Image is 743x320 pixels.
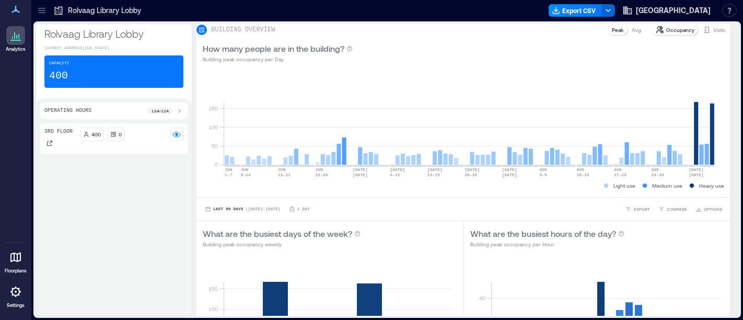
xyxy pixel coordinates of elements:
[634,206,650,212] span: EXPORT
[693,204,724,214] button: OPTIONS
[612,26,623,34] p: Peak
[353,173,368,177] text: [DATE]
[3,23,29,55] a: Analytics
[6,46,26,52] p: Analytics
[211,26,275,34] p: BUILDING OVERVIEW
[502,173,517,177] text: [DATE]
[479,295,485,301] tspan: 40
[49,68,68,83] p: 400
[619,2,714,19] button: [GEOGRAPHIC_DATA]
[208,124,218,130] tspan: 100
[502,167,517,172] text: [DATE]
[203,227,352,240] p: What are the busiest days of the week?
[2,245,30,277] a: Floorplans
[316,167,323,172] text: JUN
[427,167,443,172] text: [DATE]
[225,173,233,177] text: 1-7
[390,173,400,177] text: 6-12
[666,26,694,34] p: Occupancy
[44,128,73,136] p: 3rd Floor
[208,105,218,111] tspan: 150
[44,45,183,51] p: [STREET_ADDRESS][US_STATE]
[5,268,27,274] p: Floorplans
[465,167,480,172] text: [DATE]
[203,55,353,63] p: Building peak occupancy per Day
[667,206,687,212] span: COMPARE
[212,143,218,149] tspan: 50
[656,204,689,214] button: COMPARE
[3,279,28,312] a: Settings
[241,173,251,177] text: 8-14
[44,26,183,41] p: Rolvaag Library Lobby
[689,173,704,177] text: [DATE]
[390,167,405,172] text: [DATE]
[278,167,286,172] text: JUN
[652,173,664,177] text: 24-30
[614,173,626,177] text: 17-23
[297,206,310,212] p: 1 Day
[119,130,122,139] p: 0
[470,240,624,248] p: Building peak occupancy per Hour
[613,181,635,190] p: Light use
[577,167,585,172] text: AUG
[699,181,724,190] p: Heavy use
[68,5,141,16] p: Rolvaag Library Lobby
[278,173,291,177] text: 15-21
[465,173,477,177] text: 20-26
[632,26,641,34] p: Avg
[427,173,440,177] text: 13-19
[7,302,25,308] p: Settings
[713,26,725,34] p: Visits
[636,5,711,16] span: [GEOGRAPHIC_DATA]
[549,4,602,17] button: Export CSV
[49,60,69,66] p: Capacity
[316,173,328,177] text: 22-28
[152,108,169,114] p: 12a - 12a
[353,167,368,172] text: [DATE]
[577,173,589,177] text: 10-16
[208,306,218,312] tspan: 100
[91,130,101,139] p: 400
[203,240,361,248] p: Building peak occupancy weekly
[208,285,218,292] tspan: 150
[689,167,704,172] text: [DATE]
[203,42,344,55] p: How many people are in the building?
[623,204,652,214] button: EXPORT
[225,167,233,172] text: JUN
[614,167,622,172] text: AUG
[215,161,218,167] tspan: 0
[704,206,722,212] span: OPTIONS
[539,173,547,177] text: 3-9
[652,181,682,190] p: Medium use
[44,107,91,115] p: Operating Hours
[241,167,249,172] text: JUN
[203,204,283,214] button: Last 90 Days |[DATE]-[DATE]
[539,167,547,172] text: AUG
[652,167,659,172] text: AUG
[470,227,616,240] p: What are the busiest hours of the day?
